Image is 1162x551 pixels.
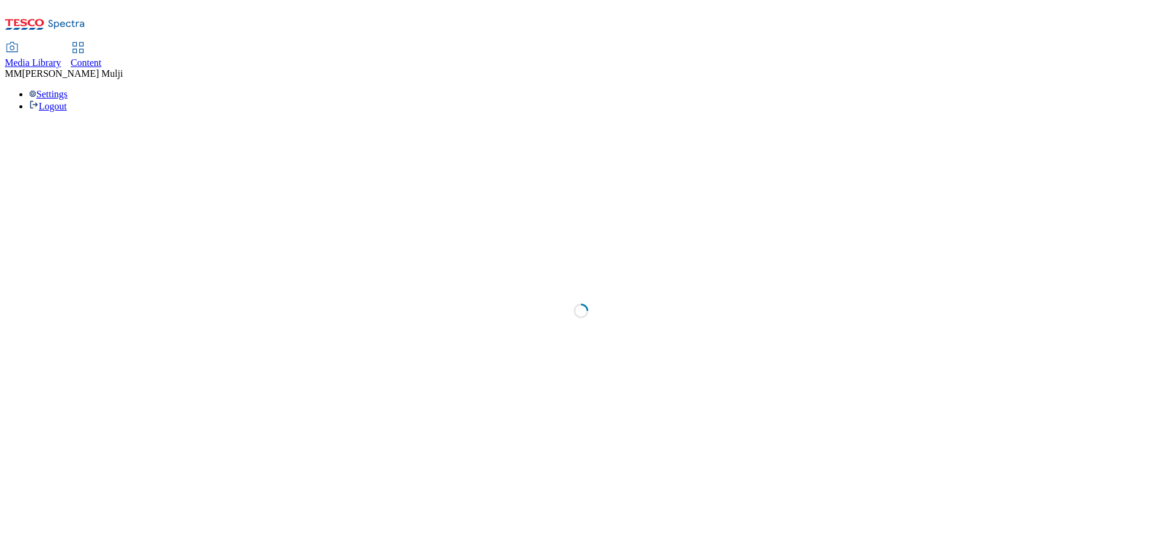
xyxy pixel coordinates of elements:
a: Media Library [5,43,61,68]
a: Settings [29,89,68,99]
span: Content [71,57,102,68]
span: MM [5,68,22,79]
span: Media Library [5,57,61,68]
a: Content [71,43,102,68]
a: Logout [29,101,67,111]
span: [PERSON_NAME] Mulji [22,68,123,79]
